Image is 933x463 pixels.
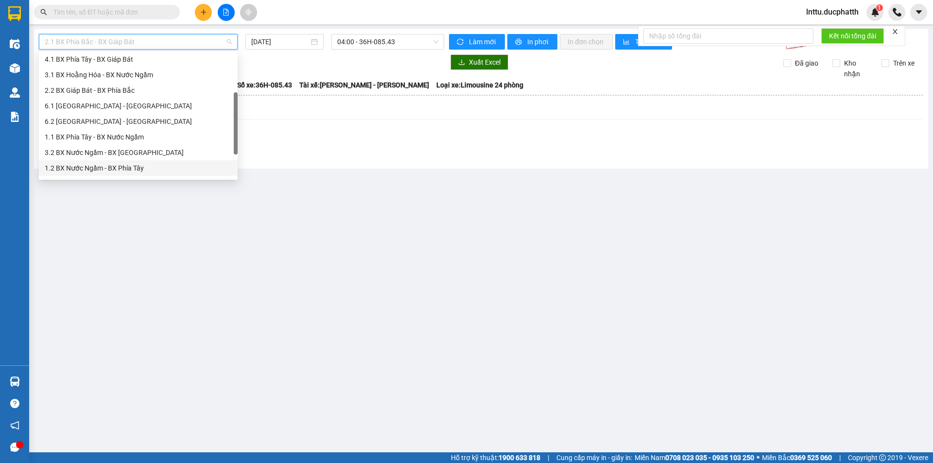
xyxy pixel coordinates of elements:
span: ⚪️ [757,456,760,460]
div: 1.1 BX Phía Tây - BX Nước Ngầm [39,129,238,145]
div: 6.2 Hà Nội - Thanh Hóa [39,114,238,129]
span: Tài xế: [PERSON_NAME] - [PERSON_NAME] [299,80,429,90]
span: sync [457,38,465,46]
span: lnttu.ducphatth [798,6,866,18]
input: 15/08/2025 [251,36,309,47]
span: printer [515,38,523,46]
span: plus [200,9,207,16]
span: | [548,452,549,463]
span: Hỗ trợ kỹ thuật: [451,452,540,463]
div: 6.1 [GEOGRAPHIC_DATA] - [GEOGRAPHIC_DATA] [45,101,232,111]
button: aim [240,4,257,21]
div: 3.2 BX Nước Ngầm - BX [GEOGRAPHIC_DATA] [45,147,232,158]
img: solution-icon [10,112,20,122]
span: Miền Nam [635,452,754,463]
span: Cung cấp máy in - giấy in: [556,452,632,463]
span: Số xe: 36H-085.43 [237,80,292,90]
span: 1 [878,4,881,11]
span: aim [245,9,252,16]
span: Loại xe: Limousine 24 phòng [436,80,523,90]
button: In đơn chọn [560,34,613,50]
button: bar-chartThống kê [615,34,672,50]
img: warehouse-icon [10,87,20,98]
strong: 0369 525 060 [790,454,832,462]
img: warehouse-icon [10,63,20,73]
strong: 1900 633 818 [499,454,540,462]
span: search [40,9,47,16]
img: phone-icon [893,8,901,17]
strong: 0708 023 035 - 0935 103 250 [665,454,754,462]
div: 3.2 BX Nước Ngầm - BX Hoằng Hóa [39,145,238,160]
span: Kho nhận [840,58,874,79]
span: Miền Bắc [762,452,832,463]
span: | [839,452,841,463]
span: file-add [223,9,229,16]
div: 3.1 BX Hoằng Hóa - BX Nước Ngầm [39,67,238,83]
div: 1.1 BX Phía Tây - BX Nước Ngầm [45,132,232,142]
input: Nhập số tổng đài [643,28,813,44]
div: 5.2 BX Nước Ngầm - BX Phía Nam [39,176,238,191]
div: 4.1 BX Phía Tây - BX Giáp Bát [39,51,238,67]
sup: 1 [876,4,883,11]
img: warehouse-icon [10,39,20,49]
div: 6.2 [GEOGRAPHIC_DATA] - [GEOGRAPHIC_DATA] [45,116,232,127]
div: 2.2 BX Giáp Bát - BX Phía Bắc [45,85,232,96]
div: 3.1 BX Hoằng Hóa - BX Nước Ngầm [45,69,232,80]
span: close [892,28,898,35]
img: icon-new-feature [871,8,880,17]
button: Kết nối tổng đài [821,28,884,44]
span: 04:00 - 36H-085.43 [337,34,438,49]
input: Tìm tên, số ĐT hoặc mã đơn [53,7,168,17]
span: caret-down [915,8,923,17]
span: Kết nối tổng đài [829,31,876,41]
div: 2.2 BX Giáp Bát - BX Phía Bắc [39,83,238,98]
span: In phơi [527,36,550,47]
button: syncLàm mới [449,34,505,50]
span: Làm mới [469,36,497,47]
button: printerIn phơi [507,34,557,50]
button: downloadXuất Excel [450,54,508,70]
span: Đã giao [791,58,822,69]
span: question-circle [10,399,19,408]
div: 1.2 BX Nước Ngầm - BX Phía Tây [39,160,238,176]
span: copyright [879,454,886,461]
span: notification [10,421,19,430]
div: 1.2 BX Nước Ngầm - BX Phía Tây [45,163,232,173]
img: logo-vxr [8,6,21,21]
span: Trên xe [889,58,918,69]
button: file-add [218,4,235,21]
span: 2.1 BX Phía Bắc - BX Giáp Bát [45,34,232,49]
span: bar-chart [623,38,631,46]
button: caret-down [910,4,927,21]
button: plus [195,4,212,21]
div: 4.1 BX Phía Tây - BX Giáp Bát [45,54,232,65]
img: warehouse-icon [10,377,20,387]
span: message [10,443,19,452]
div: 6.1 Thanh Hóa - Hà Nội [39,98,238,114]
